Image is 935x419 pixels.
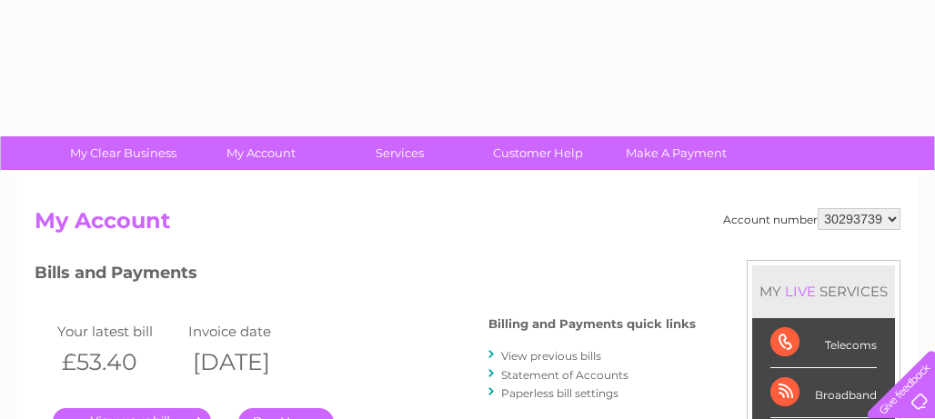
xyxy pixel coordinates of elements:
[184,319,315,344] td: Invoice date
[48,136,198,170] a: My Clear Business
[501,349,601,363] a: View previous bills
[601,136,751,170] a: Make A Payment
[35,208,900,243] h2: My Account
[186,136,337,170] a: My Account
[463,136,613,170] a: Customer Help
[770,318,877,368] div: Telecoms
[501,368,628,382] a: Statement of Accounts
[770,368,877,418] div: Broadband
[488,317,696,331] h4: Billing and Payments quick links
[325,136,475,170] a: Services
[184,344,315,381] th: [DATE]
[35,260,696,292] h3: Bills and Payments
[53,344,184,381] th: £53.40
[723,208,900,230] div: Account number
[781,283,819,300] div: LIVE
[53,319,184,344] td: Your latest bill
[501,386,618,400] a: Paperless bill settings
[752,265,895,317] div: MY SERVICES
